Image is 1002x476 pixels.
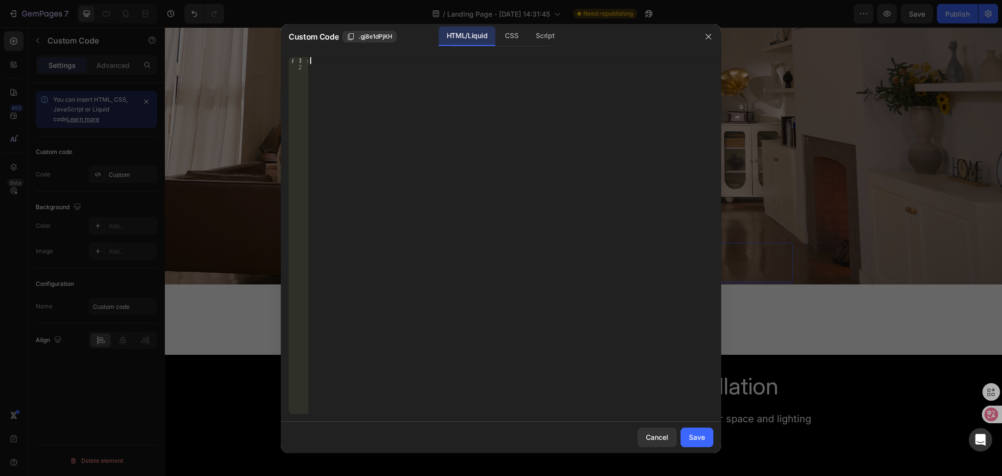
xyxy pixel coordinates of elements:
span: Publish the page to see the content. [209,237,628,247]
span: Custom Code [289,31,339,43]
button: Cancel [638,428,677,447]
div: Save [689,432,705,442]
div: 1 [289,57,308,64]
button: .gj8e1dPjKH [342,31,397,43]
div: Cancel [646,432,668,442]
div: CSS [497,26,526,46]
div: Custom Code [222,202,263,211]
div: Script [528,26,562,46]
span: needs perfectly. [381,406,456,418]
div: HTML/Liquid [439,26,495,46]
div: Open Intercom Messenger [969,428,992,452]
button: Save [681,428,713,447]
span: Custom code [209,223,628,235]
span: .gj8e1dPjKH [359,32,392,41]
span: Wall mount, desk clamp, or stand it up-DIY Spotlight adaptsinstantly to fit your space and lighting [191,386,646,397]
span: 3 Flexible Modes - Choose Installation [224,344,614,373]
div: 2 [289,64,308,71]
